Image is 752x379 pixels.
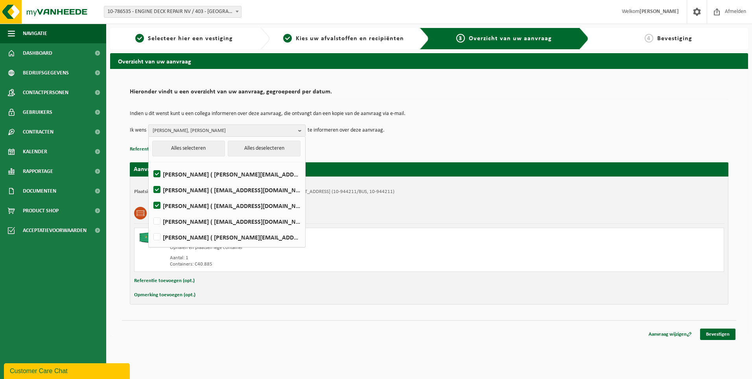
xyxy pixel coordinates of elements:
[104,6,241,17] span: 10-786535 - ENGINE DECK REPAIR NV / 403 - ANTWERPEN
[23,201,59,221] span: Product Shop
[23,83,68,102] span: Contactpersonen
[110,53,748,69] h2: Overzicht van uw aanvraag
[148,124,306,136] button: [PERSON_NAME], [PERSON_NAME]
[134,290,195,300] button: Opmerking toevoegen (opt.)
[274,34,414,43] a: 2Kies uw afvalstoffen en recipiënten
[152,216,301,227] label: [PERSON_NAME] ( [EMAIL_ADDRESS][DOMAIN_NAME] )
[130,111,728,117] p: Indien u dit wenst kunt u een collega informeren over deze aanvraag, die ontvangt dan een kopie v...
[23,24,47,43] span: Navigatie
[23,162,53,181] span: Rapportage
[134,166,193,173] strong: Aanvraag voor [DATE]
[23,102,52,122] span: Gebruikers
[23,221,87,240] span: Acceptatievoorwaarden
[152,141,225,156] button: Alles selecteren
[130,124,146,136] p: Ik wens
[114,34,254,43] a: 1Selecteer hier een vestiging
[640,9,679,15] strong: [PERSON_NAME]
[134,189,168,194] strong: Plaatsingsadres:
[643,329,698,340] a: Aanvraag wijzigen
[148,35,233,42] span: Selecteer hier een vestiging
[645,34,653,43] span: 4
[152,168,301,180] label: [PERSON_NAME] ( [PERSON_NAME][EMAIL_ADDRESS][PERSON_NAME][DOMAIN_NAME] )
[170,255,461,261] div: Aantal: 1
[4,362,131,379] iframe: chat widget
[469,35,552,42] span: Overzicht van uw aanvraag
[130,144,190,154] button: Referentie toevoegen (opt.)
[170,261,461,268] div: Containers: C40.885
[134,276,195,286] button: Referentie toevoegen (opt.)
[130,89,728,99] h2: Hieronder vindt u een overzicht van uw aanvraag, gegroepeerd per datum.
[170,245,461,251] div: Ophalen en plaatsen lege container
[23,181,56,201] span: Documenten
[135,34,144,43] span: 1
[152,184,301,196] label: [PERSON_NAME] ( [EMAIL_ADDRESS][DOMAIN_NAME] )
[23,43,52,63] span: Dashboard
[23,142,47,162] span: Kalender
[152,200,301,212] label: [PERSON_NAME] ( [EMAIL_ADDRESS][DOMAIN_NAME] )
[700,329,735,340] a: Bevestigen
[23,122,53,142] span: Contracten
[296,35,404,42] span: Kies uw afvalstoffen en recipiënten
[283,34,292,43] span: 2
[153,125,295,137] span: [PERSON_NAME], [PERSON_NAME]
[138,232,162,244] img: HK-XC-40-GN-00.png
[104,6,241,18] span: 10-786535 - ENGINE DECK REPAIR NV / 403 - ANTWERPEN
[657,35,692,42] span: Bevestiging
[456,34,465,43] span: 3
[152,231,301,243] label: [PERSON_NAME] ( [PERSON_NAME][EMAIL_ADDRESS][DOMAIN_NAME] )
[228,141,300,156] button: Alles deselecteren
[308,124,385,136] p: te informeren over deze aanvraag.
[23,63,69,83] span: Bedrijfsgegevens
